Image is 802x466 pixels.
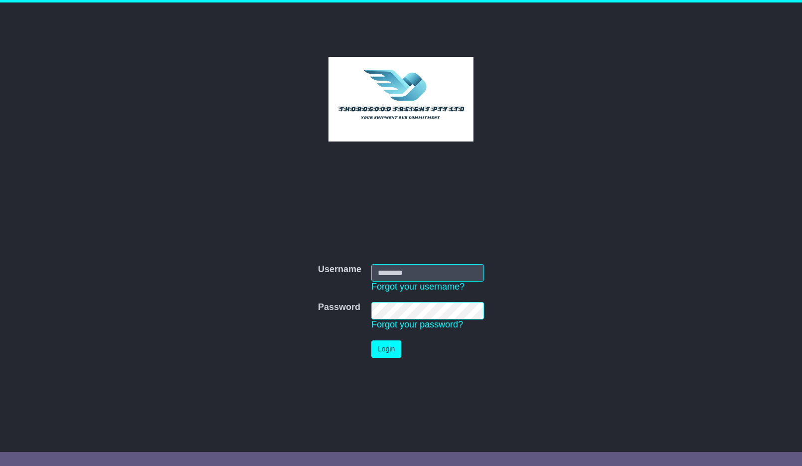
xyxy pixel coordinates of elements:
[371,282,465,292] a: Forgot your username?
[318,302,360,313] label: Password
[328,57,474,142] img: Thorogood Freight Pty Ltd
[371,340,401,358] button: Login
[371,319,463,329] a: Forgot your password?
[318,264,361,275] label: Username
